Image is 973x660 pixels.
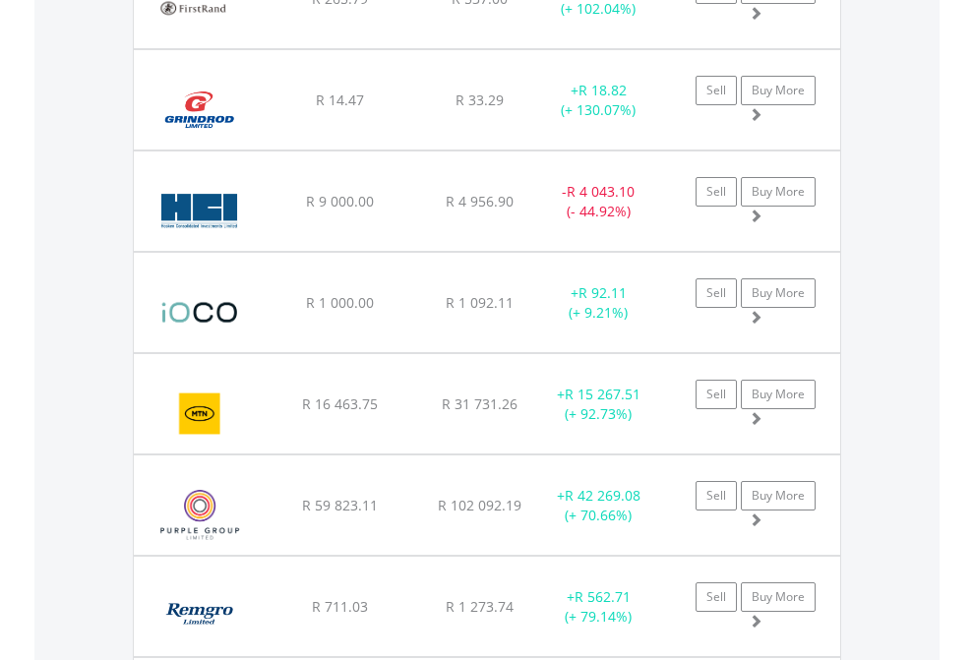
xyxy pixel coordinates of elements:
span: R 42 269.08 [565,486,640,505]
span: R 562.71 [575,587,631,606]
div: + (+ 70.66%) [537,486,660,525]
a: Sell [696,177,737,207]
span: R 92.11 [578,283,627,302]
div: + (+ 79.14%) [537,587,660,627]
img: EQU.ZA.HCI.png [144,176,255,246]
span: R 14.47 [316,90,364,109]
span: R 16 463.75 [302,394,378,413]
div: + (+ 130.07%) [537,81,660,120]
a: Buy More [741,177,816,207]
span: R 15 267.51 [565,385,640,403]
img: EQU.ZA.IOC.png [144,277,257,347]
a: Buy More [741,76,816,105]
span: R 711.03 [312,597,368,616]
a: Sell [696,76,737,105]
span: R 31 731.26 [442,394,517,413]
img: EQU.ZA.REM.png [144,581,255,651]
div: - (- 44.92%) [537,182,660,221]
a: Buy More [741,380,816,409]
a: Buy More [741,278,816,308]
a: Buy More [741,481,816,510]
span: R 1 092.11 [446,293,514,312]
img: EQU.ZA.GND.png [144,75,255,145]
span: R 4 043.10 [567,182,635,201]
img: EQU.ZA.MTN.png [144,379,257,449]
a: Sell [696,380,737,409]
a: Sell [696,278,737,308]
span: R 9 000.00 [306,192,374,210]
span: R 4 956.90 [446,192,514,210]
a: Sell [696,481,737,510]
a: Sell [696,582,737,612]
div: + (+ 9.21%) [537,283,660,323]
div: + (+ 92.73%) [537,385,660,424]
a: Buy More [741,582,816,612]
span: R 1 000.00 [306,293,374,312]
span: R 59 823.11 [302,496,378,514]
span: R 18.82 [578,81,627,99]
span: R 33.29 [456,90,504,109]
span: R 1 273.74 [446,597,514,616]
span: R 102 092.19 [438,496,521,514]
img: EQU.ZA.PPE.png [144,480,257,550]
